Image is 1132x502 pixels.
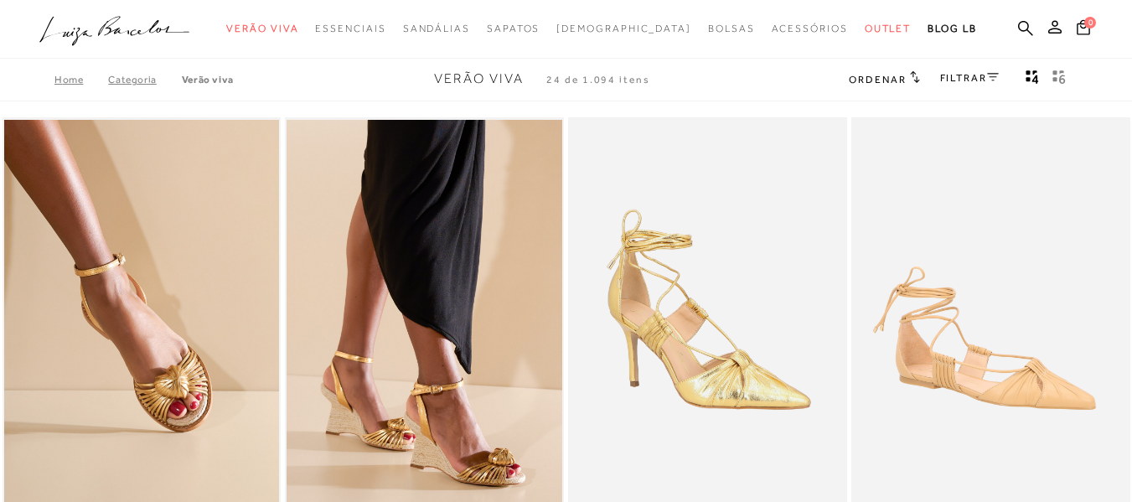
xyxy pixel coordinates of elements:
[865,13,912,44] a: categoryNavScreenReaderText
[849,74,906,85] span: Ordenar
[403,13,470,44] a: categoryNavScreenReaderText
[556,23,691,34] span: [DEMOGRAPHIC_DATA]
[487,23,540,34] span: Sapatos
[1072,18,1095,41] button: 0
[226,13,298,44] a: categoryNavScreenReaderText
[928,23,976,34] span: BLOG LB
[940,72,999,84] a: FILTRAR
[708,13,755,44] a: categoryNavScreenReaderText
[1021,69,1044,91] button: Mostrar 4 produtos por linha
[928,13,976,44] a: BLOG LB
[1047,69,1071,91] button: gridText6Desc
[772,23,848,34] span: Acessórios
[108,74,181,85] a: Categoria
[487,13,540,44] a: categoryNavScreenReaderText
[708,23,755,34] span: Bolsas
[1084,17,1096,28] span: 0
[403,23,470,34] span: Sandálias
[546,74,650,85] span: 24 de 1.094 itens
[772,13,848,44] a: categoryNavScreenReaderText
[315,23,385,34] span: Essenciais
[556,13,691,44] a: noSubCategoriesText
[434,71,524,86] span: Verão Viva
[54,74,108,85] a: Home
[226,23,298,34] span: Verão Viva
[315,13,385,44] a: categoryNavScreenReaderText
[865,23,912,34] span: Outlet
[182,74,234,85] a: Verão Viva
